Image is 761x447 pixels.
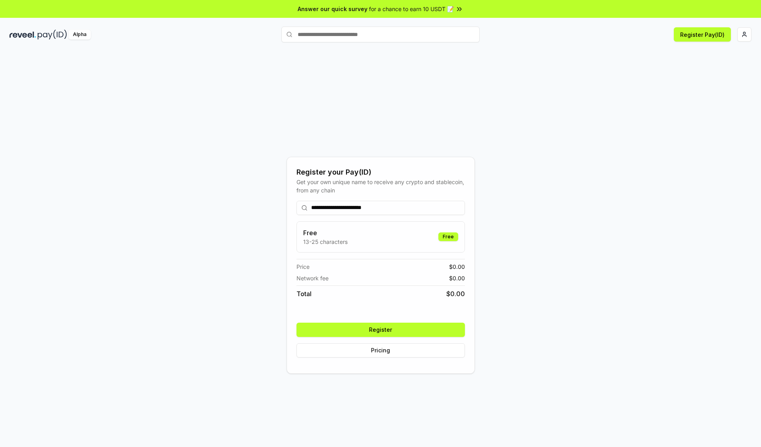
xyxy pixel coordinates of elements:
[449,274,465,282] span: $ 0.00
[296,274,329,282] span: Network fee
[674,27,731,42] button: Register Pay(ID)
[296,167,465,178] div: Register your Pay(ID)
[296,289,312,299] span: Total
[369,5,454,13] span: for a chance to earn 10 USDT 📝
[10,30,36,40] img: reveel_dark
[298,5,367,13] span: Answer our quick survey
[296,323,465,337] button: Register
[446,289,465,299] span: $ 0.00
[69,30,91,40] div: Alpha
[296,343,465,358] button: Pricing
[303,238,348,246] p: 13-25 characters
[438,232,458,241] div: Free
[449,262,465,271] span: $ 0.00
[296,262,310,271] span: Price
[303,228,348,238] h3: Free
[296,178,465,194] div: Get your own unique name to receive any crypto and stablecoin, from any chain
[38,30,67,40] img: pay_id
